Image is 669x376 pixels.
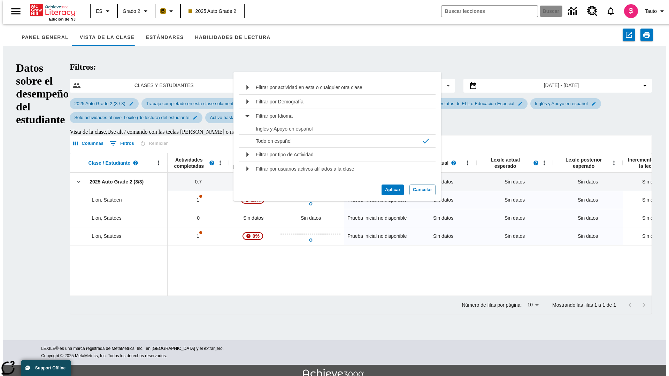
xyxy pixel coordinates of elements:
svg: Sub Menu button [242,149,253,160]
button: Aplicar [382,185,404,195]
p: Filtrar por Demografía [256,98,303,105]
h1: Datos sobre el desempeño del estudiante [16,62,69,324]
span: Sin datos, Lion, Sautoss [578,233,598,240]
svg: Sub Menu button [242,96,253,107]
span: Clase / Estudiante [88,160,130,166]
span: Actividades completadas [171,157,207,169]
button: Vista de la clase [74,29,140,46]
div: 10 [524,300,541,310]
div: Sin datos, Lion, Sautoes [410,209,476,227]
h2: Filtros: [70,62,652,72]
div: Portada [30,2,76,21]
button: Clic aquí para contraer la fila de la clase [74,177,84,187]
span: Sin datos [433,178,453,186]
li: Sub Menu buttonFiltrar por Idioma [239,109,436,123]
a: Notificaciones [602,2,620,20]
button: Abrir Datos de actividades completadas, Lion, Sautoss [280,229,341,243]
span: 2025 Auto Grade 2 [189,8,237,15]
div: Editar Seleccionado filtro de Activo hasta el último día de este periodo elemento de submenú [205,112,306,123]
button: Lea más sobre el Lexile actual esperado [531,158,541,168]
span: 2025 Auto Grade 2 (3/3) [90,178,144,185]
p: Filtrar por actividad en esta o cualquier otra clase [256,84,362,91]
div: Sin datos, Lion, Sautoss [410,227,476,245]
li: Sub Menu buttonFiltrar por usuarios activos afiliados a la clase [239,162,436,176]
span: Edición de NJ [49,17,76,21]
span: Sin datos, Lion, Sautoes [642,214,662,222]
span: Clases y estudiantes [86,82,241,89]
span: Sin datos [433,214,453,222]
span: Lion, Sautoes [92,214,122,221]
svg: Clic aquí para contraer la fila de la clase [75,178,82,185]
li: Sub Menu buttonFiltrar por actividad en esta o cualquier otra clase [239,80,436,95]
button: Estándares [140,29,189,46]
button: Lea más sobre el Lexile actual [448,158,459,168]
span: B [161,7,165,15]
span: 0% [250,230,262,242]
span: [DATE] - [DATE] [544,82,579,89]
button: Lea más sobre Actividades completadas [207,158,217,168]
div: , 25%, ¡Atención! La puntuación media de 25% correspondiente al primer intento de este estudiante... [229,191,278,209]
div: 0.7, 2025 Auto Grade 2 (3/3) [168,173,229,191]
span: Lexile actual esperado [480,157,531,169]
span: 0.7 [195,178,201,186]
div: Sin datos, 2025 Auto Grade 2 (3/3) [410,173,476,191]
a: Centro de recursos, Se abrirá en una pestaña nueva. [583,2,602,21]
p: LEXILE® es una marca registrada de MetaMetrics, Inc., en [GEOGRAPHIC_DATA] y el extranjero. [41,345,628,352]
li: Sub Menu buttonFiltrar por tipo de Actividad [239,148,436,162]
li: Sub Menu buttonFiltrar por Demografía [239,95,436,109]
div: Sin datos, Lion, Sautoes [297,211,324,225]
span: Sin datos, Lion, Sautoen [505,196,525,204]
button: Mostrar filtros [108,138,136,149]
p: Filtrar por usuarios activos afiliados a la clase [256,165,354,172]
a: Centro de información [564,2,583,21]
span: Sin datos [240,211,267,225]
p: Filtrar por tipo de Actividad [256,151,314,158]
span: Trabajo completado en esta clase solamente [142,101,240,106]
svg: Sub Menu button [242,163,253,174]
div: 1, Es posible que sea inválido el puntaje de una o más actividades. Para mayor información, haga ... [168,191,229,209]
span: Grado 2 [123,8,140,15]
button: Abrir menú [462,158,473,168]
p: Número de filas por página: [462,301,522,308]
button: Imprimir [640,29,653,41]
div: 1, Es posible que sea inválido el puntaje de una o más actividades. Para mayor información, haga ... [168,227,229,245]
span: Sin datos, Lion, Sautoes [578,214,598,222]
div: Editar Seleccionado filtro de Estudiantes sin estatus de ELL o Educación Especial elemento de sub... [403,98,528,109]
button: Habilidades de lectura [189,29,276,46]
span: Lion, Sautoss [92,233,121,240]
ul: filter dropdown class selector. 5 items. [239,78,436,179]
button: Panel general [16,29,74,46]
p: Filtrar por Idioma [256,112,293,119]
div: drop down list [233,72,441,201]
button: Seleccionar columnas [71,138,105,149]
button: Perfil/Configuración [642,5,669,17]
span: Copyright © 2025 MetaMetrics, Inc. Todos los derechos reservados. [41,353,167,358]
button: Seleccione las clases y los estudiantes opción del menú [72,81,255,90]
span: Sin datos [433,233,453,240]
span: Estudiantes sin estatus de ELL o Educación Especial [403,101,518,106]
button: Seleccione el intervalo de fechas opción del menú [466,81,649,90]
p: Inglés y Apoyo en español [256,125,427,132]
svg: Collapse Date Range Filter [641,81,649,90]
span: Prueba inicial no disponible, Lion, Sautoes [347,214,407,222]
span: Support Offline [35,366,66,370]
button: Exportar a CSV [623,29,635,41]
div: Editar Seleccionado filtro de Trabajo completado en esta clase solamente elemento de submenú [141,98,249,109]
span: Activo hasta el último día de este periodo [206,115,297,120]
button: Abrir menú [153,158,164,168]
p: Todo en español [256,138,419,144]
span: Prueba inicial no disponible, Lion, Sautoss [347,233,407,240]
span: Sin datos, Lion, Sautoss [505,233,525,240]
div: Editar Seleccionado filtro de Solo actividades al nivel Lexile (de lectura) del estudiante elemen... [70,112,202,123]
div: Sin datos, Lion, Sautoes [229,209,278,227]
span: Solo actividades al nivel Lexile (de lectura) del estudiante [70,115,193,120]
span: Sin datos, Lion, Sautoen [578,196,598,204]
button: Abrir menú [215,158,225,168]
div: , 12.5%, ¡Atención! La puntuación media de 12.5% correspondiente al primer intento de este estudi... [229,173,278,191]
span: Tauto [645,8,657,15]
button: Escoja un nuevo avatar [620,2,642,20]
button: Lenguaje: ES, Selecciona un idioma [93,5,115,17]
div: Sin datos, Lion, Sautoen [410,191,476,209]
span: Sin datos, 2025 Auto Grade 2 (3/3) [578,178,598,186]
button: Support Offline [21,360,71,376]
